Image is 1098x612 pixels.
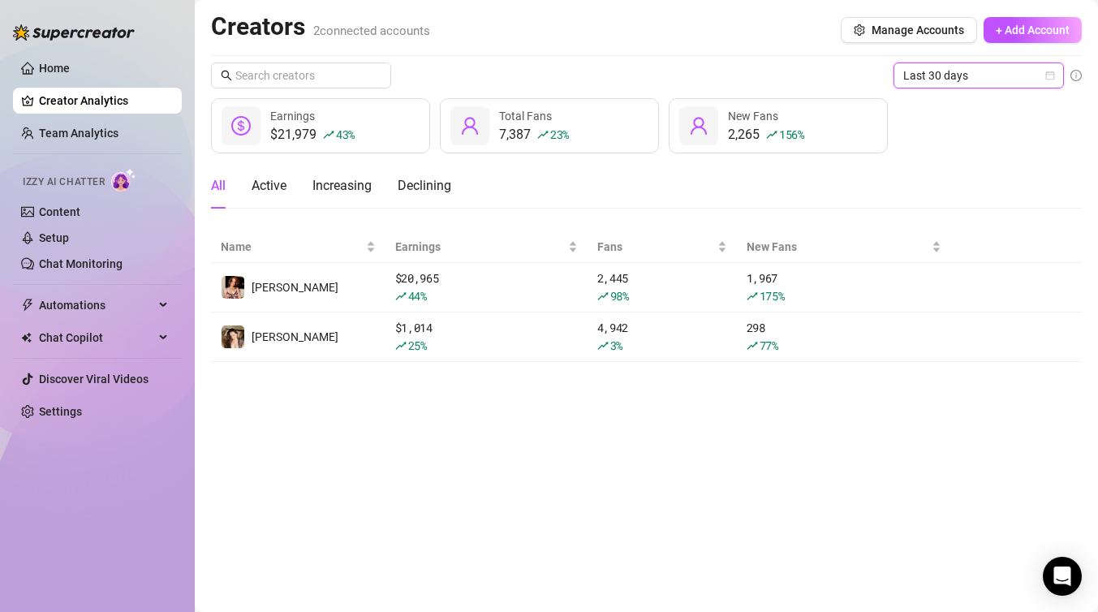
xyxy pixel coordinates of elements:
[222,325,244,348] img: Blair
[323,129,334,140] span: rise
[747,269,941,305] div: 1,967
[760,338,778,353] span: 77 %
[747,319,941,355] div: 298
[222,276,244,299] img: Blair
[537,129,549,140] span: rise
[1045,71,1055,80] span: calendar
[597,340,609,351] span: rise
[499,125,569,144] div: 7,387
[221,70,232,81] span: search
[728,125,804,144] div: 2,265
[395,340,407,351] span: rise
[984,17,1082,43] button: + Add Account
[111,168,136,192] img: AI Chatter
[39,127,118,140] a: Team Analytics
[211,176,226,196] div: All
[747,238,928,256] span: New Fans
[499,110,552,123] span: Total Fans
[597,269,727,305] div: 2,445
[395,238,565,256] span: Earnings
[211,11,430,42] h2: Creators
[689,116,708,136] span: user
[408,288,427,304] span: 44 %
[39,325,154,351] span: Chat Copilot
[872,24,964,37] span: Manage Accounts
[39,231,69,244] a: Setup
[39,205,80,218] a: Content
[610,288,629,304] span: 98 %
[597,238,714,256] span: Fans
[1070,70,1082,81] span: info-circle
[779,127,804,142] span: 156 %
[737,231,951,263] th: New Fans
[211,231,385,263] th: Name
[550,127,569,142] span: 23 %
[903,63,1054,88] span: Last 30 days
[21,299,34,312] span: thunderbolt
[996,24,1070,37] span: + Add Account
[610,338,622,353] span: 3 %
[252,281,338,294] span: [PERSON_NAME]
[1043,557,1082,596] div: Open Intercom Messenger
[597,291,609,302] span: rise
[841,17,977,43] button: Manage Accounts
[336,127,355,142] span: 43 %
[395,269,578,305] div: $ 20,965
[408,338,427,353] span: 25 %
[39,62,70,75] a: Home
[39,405,82,418] a: Settings
[385,231,588,263] th: Earnings
[221,238,363,256] span: Name
[588,231,737,263] th: Fans
[395,319,578,355] div: $ 1,014
[270,110,315,123] span: Earnings
[597,319,727,355] div: 4,942
[21,332,32,343] img: Chat Copilot
[13,24,135,41] img: logo-BBDzfeDw.svg
[23,175,105,190] span: Izzy AI Chatter
[747,340,758,351] span: rise
[39,257,123,270] a: Chat Monitoring
[252,330,338,343] span: [PERSON_NAME]
[39,373,149,386] a: Discover Viral Videos
[395,291,407,302] span: rise
[39,88,169,114] a: Creator Analytics
[747,291,758,302] span: rise
[39,292,154,318] span: Automations
[270,125,355,144] div: $21,979
[854,24,865,36] span: setting
[398,176,451,196] div: Declining
[728,110,778,123] span: New Fans
[313,24,430,38] span: 2 connected accounts
[760,288,785,304] span: 175 %
[231,116,251,136] span: dollar-circle
[252,176,286,196] div: Active
[235,67,368,84] input: Search creators
[766,129,777,140] span: rise
[312,176,372,196] div: Increasing
[460,116,480,136] span: user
